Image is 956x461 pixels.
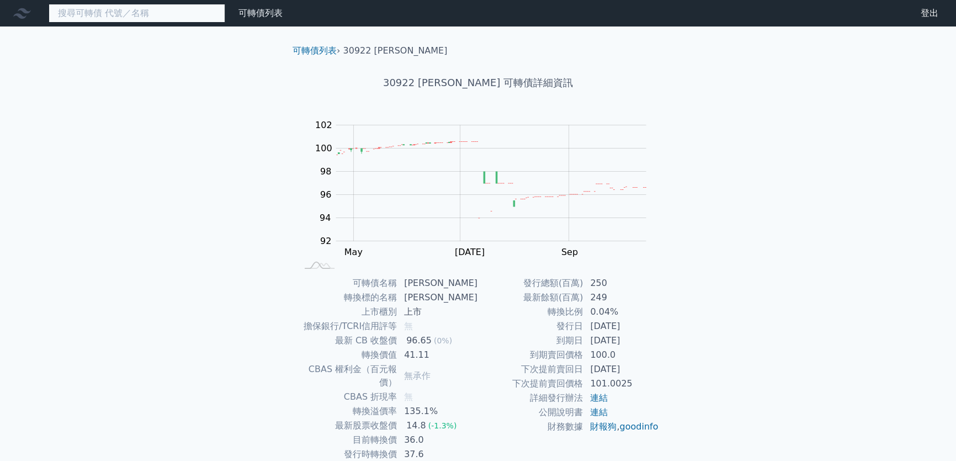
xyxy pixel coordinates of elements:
tspan: Sep [561,247,578,257]
tspan: 98 [320,166,331,177]
td: 擔保銀行/TCRI信用評等 [297,319,397,333]
td: 轉換價值 [297,348,397,362]
tspan: 102 [315,120,332,130]
td: 36.0 [397,433,478,447]
td: 135.1% [397,404,478,418]
td: 最新股票收盤價 [297,418,397,433]
td: 轉換溢價率 [297,404,397,418]
td: 上市櫃別 [297,305,397,319]
span: 無 [404,321,413,331]
td: 下次提前賣回日 [478,362,583,377]
td: 發行總額(百萬) [478,276,583,290]
span: 無承作 [404,370,431,381]
tspan: [DATE] [455,247,485,257]
td: 41.11 [397,348,478,362]
td: 公開說明書 [478,405,583,420]
tspan: 96 [320,189,331,200]
td: [DATE] [583,319,659,333]
a: 登出 [912,4,947,22]
li: › [293,44,340,57]
td: 249 [583,290,659,305]
a: goodinfo [619,421,658,432]
a: 可轉債列表 [238,8,283,18]
td: 發行日 [478,319,583,333]
td: 101.0025 [583,377,659,391]
div: 96.65 [404,334,434,347]
tspan: 94 [320,213,331,223]
td: , [583,420,659,434]
g: Chart [309,120,662,257]
span: (0%) [434,336,452,345]
a: 財報狗 [590,421,617,432]
h1: 30922 [PERSON_NAME] 可轉債詳細資訊 [284,75,672,91]
td: 250 [583,276,659,290]
td: 到期賣回價格 [478,348,583,362]
div: 14.8 [404,419,428,432]
td: 轉換標的名稱 [297,290,397,305]
tspan: 92 [320,236,331,246]
td: CBAS 折現率 [297,390,397,404]
td: [DATE] [583,333,659,348]
td: 到期日 [478,333,583,348]
td: 下次提前賣回價格 [478,377,583,391]
td: 0.04% [583,305,659,319]
td: CBAS 權利金（百元報價） [297,362,397,390]
td: [PERSON_NAME] [397,290,478,305]
a: 連結 [590,393,608,403]
td: 可轉債名稱 [297,276,397,290]
td: [PERSON_NAME] [397,276,478,290]
td: 詳細發行辦法 [478,391,583,405]
tspan: May [344,247,363,257]
td: 目前轉換價 [297,433,397,447]
a: 可轉債列表 [293,45,337,56]
td: [DATE] [583,362,659,377]
td: 上市 [397,305,478,319]
tspan: 100 [315,143,332,153]
a: 連結 [590,407,608,417]
td: 最新餘額(百萬) [478,290,583,305]
span: (-1.3%) [428,421,457,430]
td: 轉換比例 [478,305,583,319]
td: 100.0 [583,348,659,362]
td: 最新 CB 收盤價 [297,333,397,348]
li: 30922 [PERSON_NAME] [343,44,448,57]
td: 財務數據 [478,420,583,434]
span: 無 [404,391,413,402]
input: 搜尋可轉債 代號／名稱 [49,4,225,23]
